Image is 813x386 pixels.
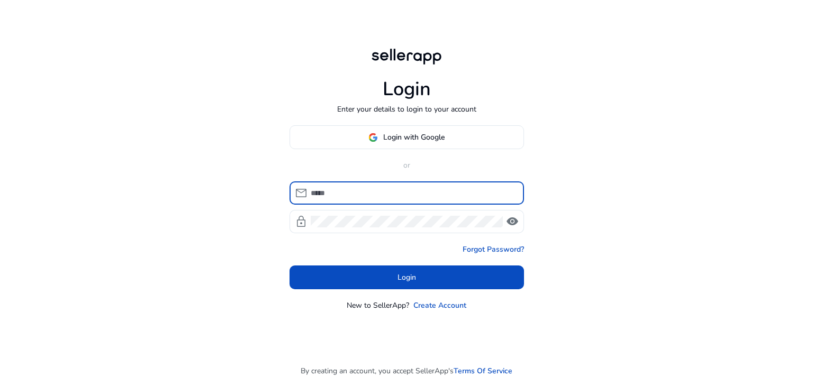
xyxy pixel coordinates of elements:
[290,160,524,171] p: or
[383,78,431,100] h1: Login
[290,265,524,289] button: Login
[383,132,445,143] span: Login with Google
[347,300,409,311] p: New to SellerApp?
[368,133,378,142] img: google-logo.svg
[290,125,524,149] button: Login with Google
[295,187,308,199] span: mail
[506,215,519,228] span: visibility
[413,300,466,311] a: Create Account
[463,244,524,255] a: Forgot Password?
[454,365,512,376] a: Terms Of Service
[398,272,416,283] span: Login
[295,215,308,228] span: lock
[337,104,476,115] p: Enter your details to login to your account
